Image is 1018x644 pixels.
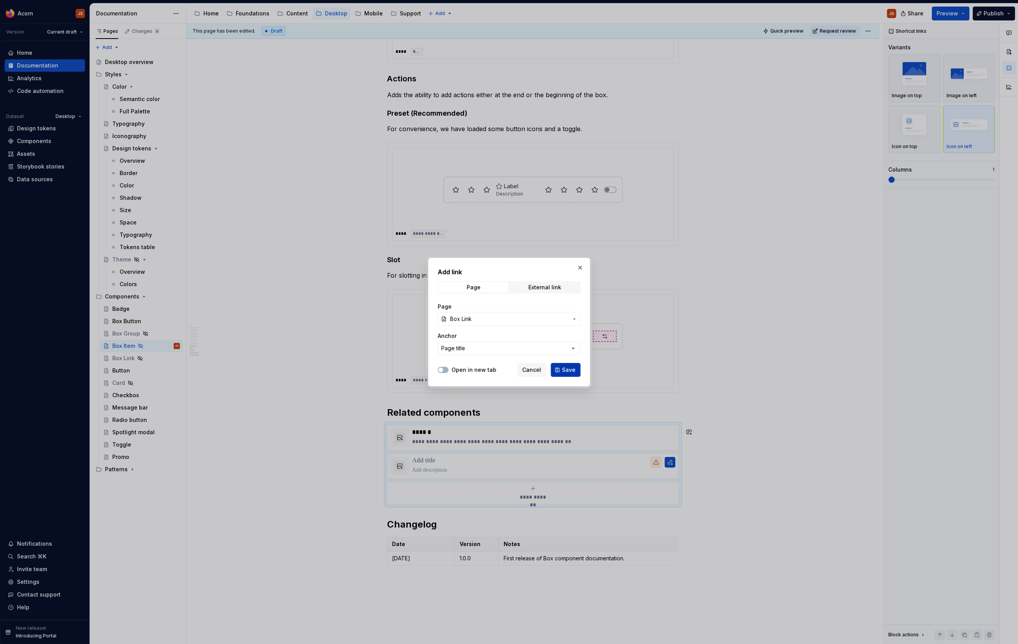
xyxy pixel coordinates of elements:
[452,366,496,374] label: Open in new tab
[438,341,580,355] button: Page title
[522,366,541,374] span: Cancel
[551,363,580,377] button: Save
[517,363,546,377] button: Cancel
[438,332,457,340] label: Anchor
[438,303,452,310] label: Page
[441,344,465,352] div: Page title
[528,284,561,290] div: External link
[562,366,575,374] span: Save
[438,267,580,276] h2: Add link
[438,312,580,326] button: Box Link
[467,284,480,290] div: Page
[450,315,472,323] span: Box Link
